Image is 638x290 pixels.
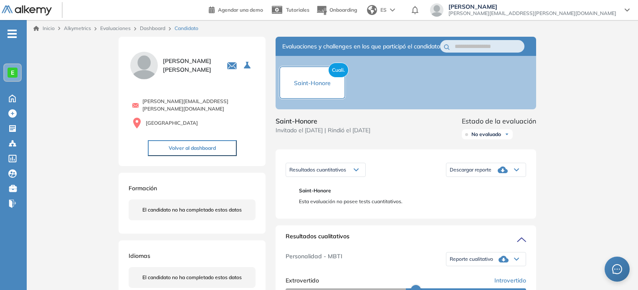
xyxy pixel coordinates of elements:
span: Invitado el [DATE] | Rindió el [DATE] [276,126,370,135]
img: arrow [390,8,395,12]
span: Introvertido [494,276,526,285]
span: Resultados cualitativos [286,232,349,245]
span: E [11,69,14,76]
span: Tutoriales [286,7,309,13]
span: Onboarding [329,7,357,13]
span: Estado de la evaluación [462,116,536,126]
span: Saint-Honore [299,187,519,194]
button: Seleccione la evaluación activa [241,58,256,73]
a: Agendar una demo [209,4,263,14]
img: Ícono de flecha [504,132,509,137]
span: El candidato no ha completado estos datos [142,206,242,214]
img: PROFILE_MENU_LOGO_USER [129,50,159,81]
span: Saint-Honore [294,79,331,87]
span: Idiomas [129,252,150,260]
span: ES [380,6,387,14]
span: Saint-Honore [276,116,370,126]
span: Evaluaciones y challenges en los que participó el candidato [282,42,440,51]
span: Esta evaluación no posee tests cuantitativos. [299,198,519,205]
i: - [8,33,17,35]
span: [PERSON_NAME][EMAIL_ADDRESS][PERSON_NAME][DOMAIN_NAME] [142,98,256,113]
button: Volver al dashboard [148,140,237,156]
span: Alkymetrics [64,25,91,31]
span: message [612,264,622,274]
img: Logo [2,5,52,16]
span: Resultados cuantitativos [289,166,346,173]
span: Agendar una demo [218,7,263,13]
img: world [367,5,377,15]
span: [PERSON_NAME][EMAIL_ADDRESS][PERSON_NAME][DOMAIN_NAME] [448,10,616,17]
span: Cuali. [328,63,349,78]
a: Evaluaciones [100,25,131,31]
span: [PERSON_NAME] [PERSON_NAME] [163,57,217,74]
a: Dashboard [140,25,165,31]
span: Candidato [175,25,198,32]
span: [PERSON_NAME] [448,3,616,10]
span: Descargar reporte [450,166,491,173]
a: Inicio [33,25,55,32]
span: Extrovertido [286,276,319,285]
span: Reporte cualitativo [450,256,493,262]
span: Formación [129,184,157,192]
span: [GEOGRAPHIC_DATA] [146,119,198,127]
button: Onboarding [316,1,357,19]
span: No evaluado [471,131,501,138]
span: Personalidad - MBTI [286,252,342,266]
span: El candidato no ha completado estos datos [142,274,242,281]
